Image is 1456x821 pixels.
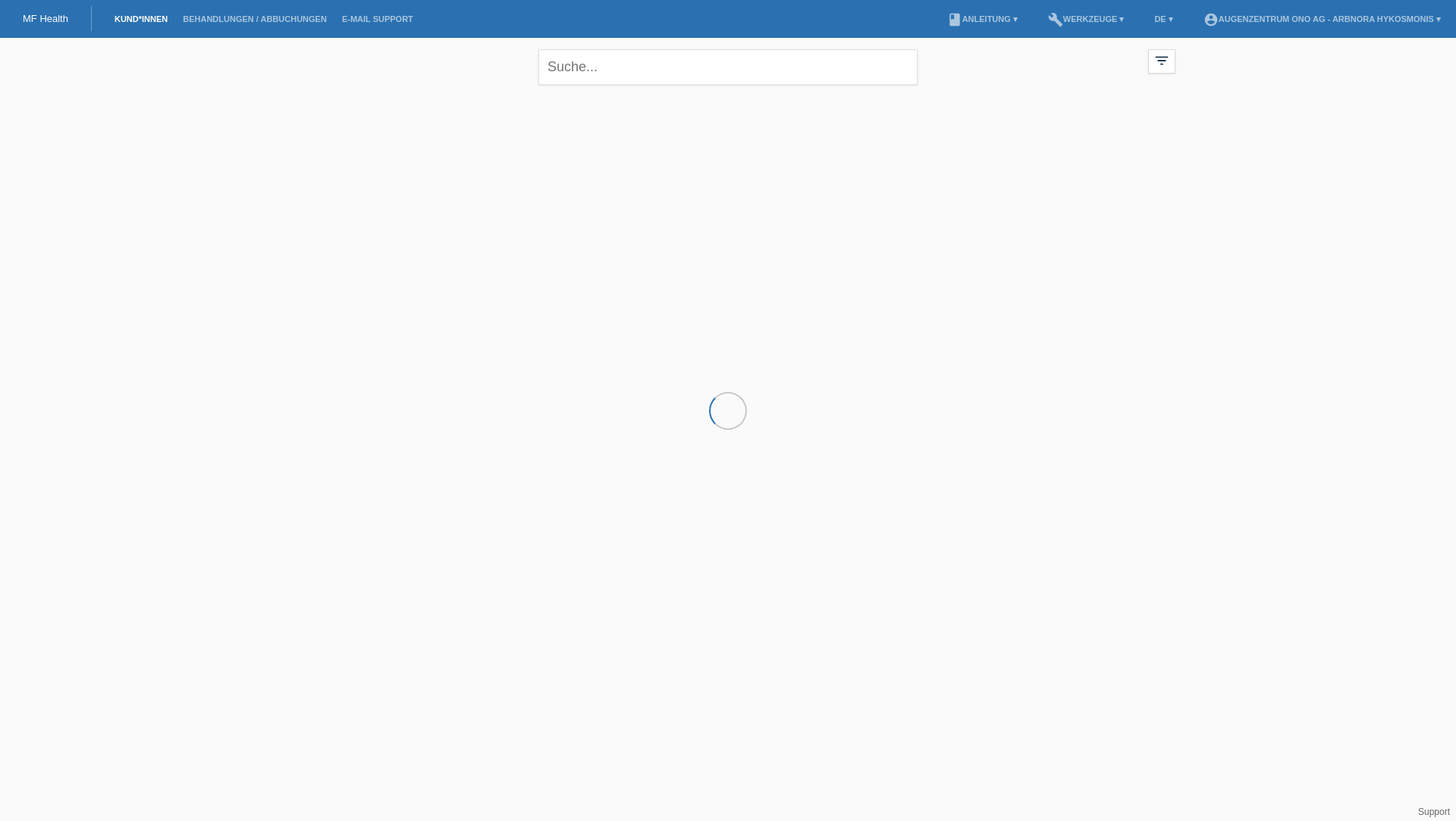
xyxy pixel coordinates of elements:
a: Support [1418,807,1450,817]
a: E-Mail Support [334,14,421,24]
i: build [1048,12,1063,27]
i: filter_list [1153,52,1170,69]
a: buildWerkzeuge ▾ [1040,14,1132,24]
input: Suche... [538,49,918,85]
a: Kund*innen [107,14,175,24]
a: account_circleAugenzentrum ONO AG - Arbnora Hykosmonis ▾ [1196,14,1448,24]
a: bookAnleitung ▾ [940,14,1025,24]
a: DE ▾ [1147,14,1180,24]
a: MF Health [23,13,68,24]
a: Behandlungen / Abbuchungen [175,14,334,24]
i: book [947,12,962,27]
i: account_circle [1203,12,1219,27]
